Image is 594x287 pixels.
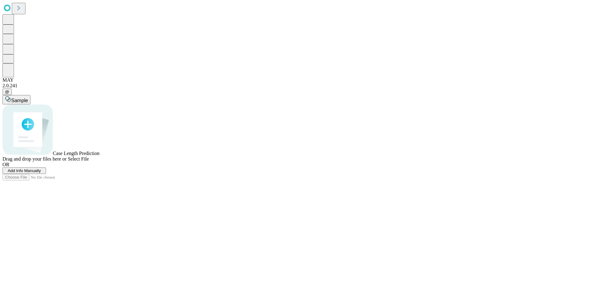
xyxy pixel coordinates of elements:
[2,167,46,174] button: Add Info Manually
[2,77,592,83] div: MAY
[2,95,30,104] button: Sample
[11,98,28,103] span: Sample
[68,156,89,162] span: Select File
[8,168,41,173] span: Add Info Manually
[2,83,592,89] div: 2.0.241
[2,89,12,95] button: @
[53,151,99,156] span: Case Length Prediction
[5,89,9,94] span: @
[2,156,66,162] span: Drag and drop your files here or
[2,162,9,167] span: OR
